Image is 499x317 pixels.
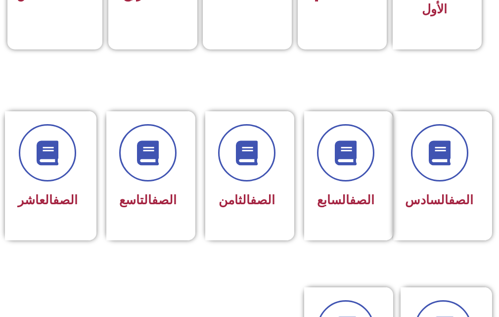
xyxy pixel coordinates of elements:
span: السابع [317,193,374,207]
span: الثامن [219,193,275,207]
a: الصف [250,193,275,207]
span: التاسع [119,193,177,207]
span: السادس [405,193,473,207]
a: الصف [152,193,177,207]
a: الصف [350,193,374,207]
a: الصف [449,193,473,207]
span: العاشر [18,193,78,207]
a: الصف [53,193,78,207]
